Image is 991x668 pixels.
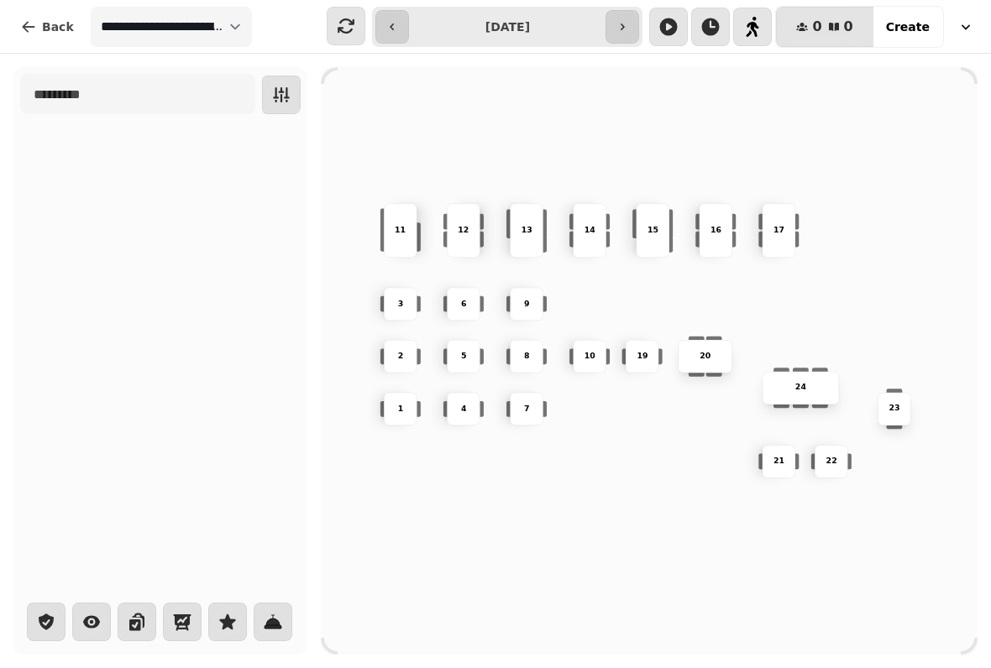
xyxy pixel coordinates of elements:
[521,225,532,237] p: 13
[524,403,530,415] p: 7
[461,298,467,310] p: 6
[776,7,873,47] button: 00
[812,20,821,34] span: 0
[585,225,595,237] p: 14
[461,403,467,415] p: 4
[398,298,404,310] p: 3
[773,456,784,467] p: 21
[700,351,710,363] p: 20
[42,21,74,33] span: Back
[873,7,943,47] button: Create
[524,351,530,363] p: 8
[795,382,806,394] p: 24
[889,403,899,415] p: 23
[524,298,530,310] p: 9
[826,456,836,467] p: 22
[886,21,930,33] span: Create
[585,351,595,363] p: 10
[773,225,784,237] p: 17
[398,351,404,363] p: 2
[648,225,658,237] p: 15
[844,20,853,34] span: 0
[7,7,87,47] button: Back
[458,225,469,237] p: 12
[395,225,406,237] p: 11
[398,403,404,415] p: 1
[710,225,721,237] p: 16
[461,351,467,363] p: 5
[637,351,648,363] p: 19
